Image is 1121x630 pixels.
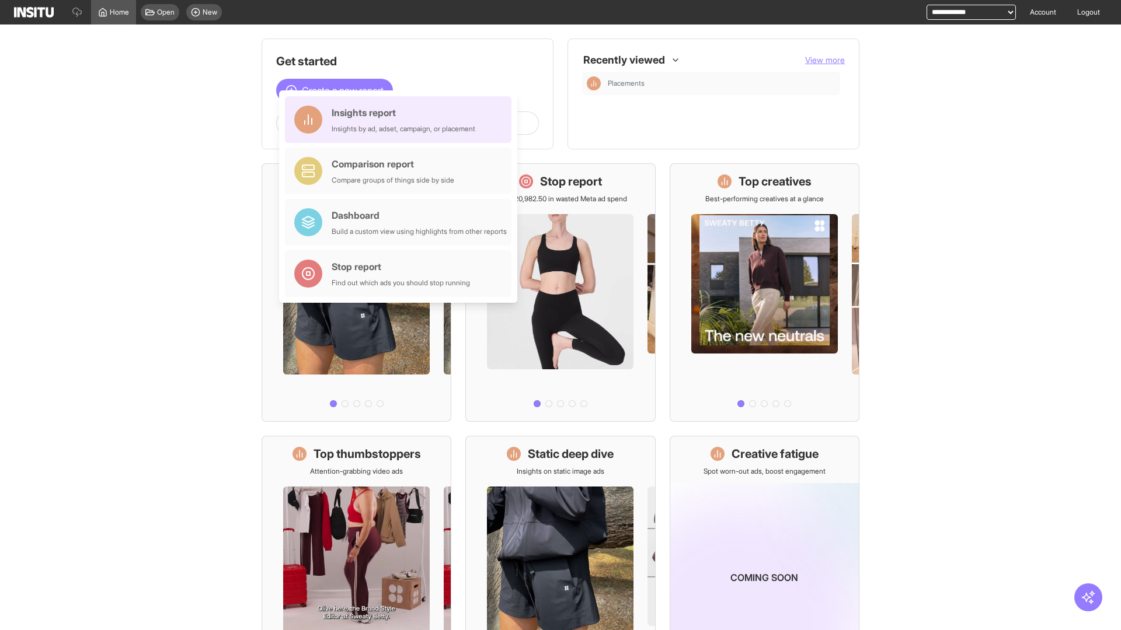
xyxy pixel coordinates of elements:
[203,8,217,17] span: New
[540,173,602,190] h1: Stop report
[276,79,393,102] button: Create a new report
[314,446,421,462] h1: Top thumbstoppers
[608,79,835,88] span: Placements
[517,467,604,476] p: Insights on static image ads
[805,55,845,65] span: View more
[465,163,655,422] a: Stop reportSave £20,982.50 in wasted Meta ad spend
[705,194,824,204] p: Best-performing creatives at a glance
[332,106,475,120] div: Insights report
[608,79,645,88] span: Placements
[157,8,175,17] span: Open
[310,467,403,476] p: Attention-grabbing video ads
[670,163,859,422] a: Top creativesBest-performing creatives at a glance
[332,260,470,274] div: Stop report
[332,176,454,185] div: Compare groups of things side by side
[110,8,129,17] span: Home
[739,173,812,190] h1: Top creatives
[332,157,454,171] div: Comparison report
[332,227,507,236] div: Build a custom view using highlights from other reports
[493,194,627,204] p: Save £20,982.50 in wasted Meta ad spend
[805,54,845,66] button: View more
[14,7,54,17] img: Logo
[276,53,539,69] h1: Get started
[332,124,475,134] div: Insights by ad, adset, campaign, or placement
[262,163,451,422] a: What's live nowSee all active ads instantly
[332,208,507,222] div: Dashboard
[587,76,601,90] div: Insights
[302,83,384,97] span: Create a new report
[528,446,614,462] h1: Static deep dive
[332,278,470,288] div: Find out which ads you should stop running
